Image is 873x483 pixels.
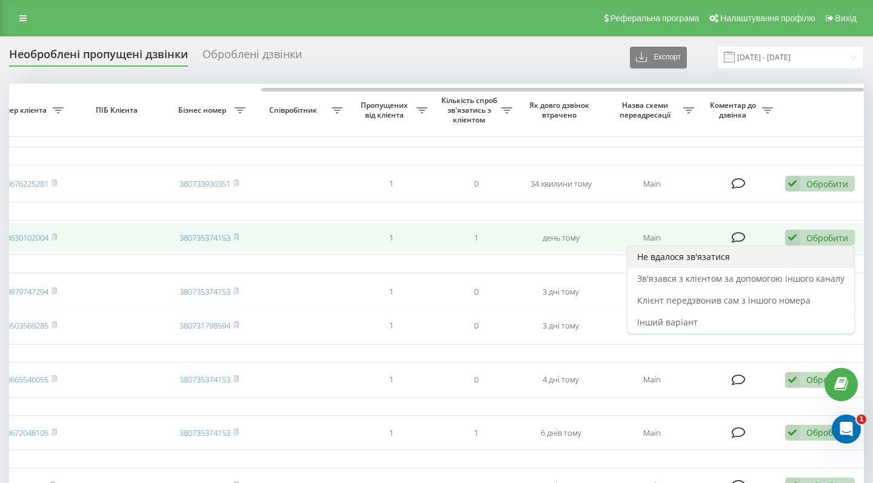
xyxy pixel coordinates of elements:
[603,223,700,253] td: Main
[603,168,700,200] td: Main
[355,101,416,119] span: Пропущених від клієнта
[720,13,815,23] span: Налаштування профілю
[603,276,700,308] td: Main
[518,276,603,308] td: 3 дні тому
[610,13,700,23] span: Реферальна програма
[518,223,603,253] td: день тому
[349,276,433,308] td: 1
[518,365,603,395] td: 4 дні тому
[179,286,230,297] a: 380735374153
[349,168,433,200] td: 1
[832,415,861,444] iframe: Intercom live chat
[528,101,594,119] span: Як довго дзвінок втрачено
[603,365,700,395] td: Main
[433,223,518,253] td: 1
[518,168,603,200] td: 34 хвилини тому
[433,310,518,342] td: 0
[173,105,235,115] span: Бізнес номер
[9,48,188,67] div: Необроблені пропущені дзвінки
[637,251,730,262] span: Не вдалося зв'язатися
[857,415,866,424] span: 1
[349,365,433,395] td: 1
[433,418,518,448] td: 1
[179,232,230,243] a: 380735374153
[349,310,433,342] td: 1
[637,273,845,284] span: Зв'язався з клієнтом за допомогою іншого каналу
[349,418,433,448] td: 1
[433,365,518,395] td: 0
[179,427,230,438] a: 380735374153
[179,320,230,331] a: 380731798594
[609,101,683,119] span: Назва схеми переадресації
[630,47,687,68] button: Експорт
[433,168,518,200] td: 0
[518,310,603,342] td: 3 дні тому
[706,101,762,119] span: Коментар до дзвінка
[258,105,332,115] span: Співробітник
[179,374,230,385] a: 380735374153
[518,418,603,448] td: 6 днів тому
[179,178,230,189] a: 380733930351
[80,105,156,115] span: ПІБ Клієнта
[433,276,518,308] td: 0
[835,13,857,23] span: Вихід
[637,316,698,328] span: Інший варіант
[806,374,848,385] div: Обробити
[806,232,848,244] div: Обробити
[603,418,700,448] td: Main
[349,223,433,253] td: 1
[806,427,848,438] div: Обробити
[806,178,848,190] div: Обробити
[202,48,302,67] div: Оброблені дзвінки
[637,295,811,306] span: Клієнт передзвонив сам з іншого номера
[603,310,700,342] td: Main
[440,96,501,124] span: Кількість спроб зв'язатись з клієнтом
